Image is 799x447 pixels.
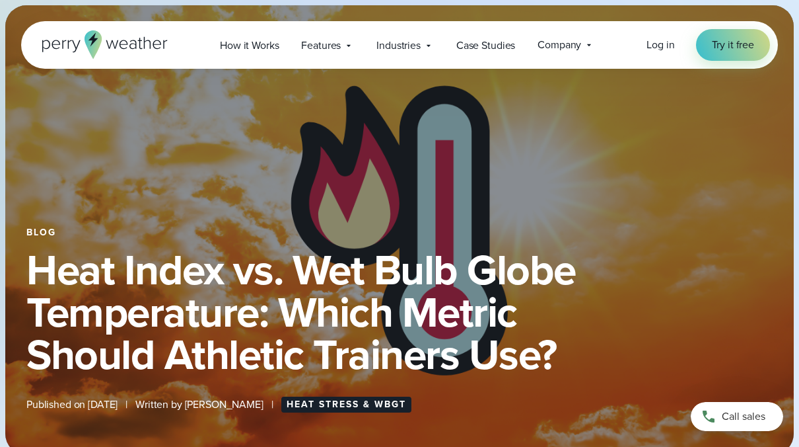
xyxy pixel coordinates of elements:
h1: Heat Index vs. Wet Bulb Globe Temperature: Which Metric Should Athletic Trainers Use? [26,249,773,376]
span: | [125,397,127,413]
a: Heat Stress & WBGT [281,397,411,413]
span: Features [301,38,341,54]
span: How it Works [220,38,279,54]
a: Case Studies [445,32,526,59]
span: Case Studies [456,38,515,54]
div: Blog [26,227,773,238]
span: | [271,397,273,413]
span: Written by [PERSON_NAME] [135,397,263,413]
a: Call sales [691,402,783,431]
span: Published on [DATE] [26,397,118,413]
span: Try it free [712,37,754,53]
span: Company [538,37,581,53]
a: How it Works [209,32,290,59]
a: Try it free [696,29,770,61]
span: Log in [646,37,674,52]
a: Log in [646,37,674,53]
span: Call sales [722,409,765,425]
span: Industries [376,38,421,54]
